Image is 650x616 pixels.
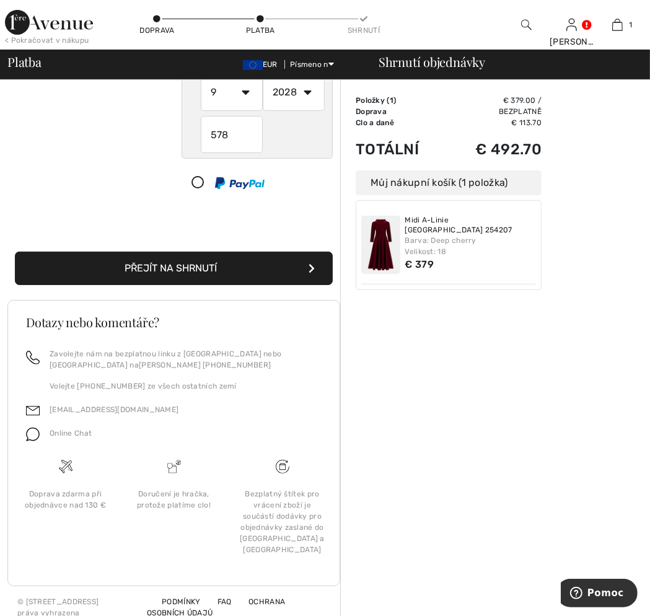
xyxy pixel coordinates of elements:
[201,116,263,153] input: CVD
[566,17,577,32] img: Moje informace
[139,361,271,369] a: [PERSON_NAME] [PHONE_NUMBER]
[595,17,639,32] a: 1
[5,10,93,35] img: 1ère Avenue
[356,96,393,105] font: Položky (
[566,19,577,30] a: Sign In
[50,381,322,392] p: Volejte [PHONE_NUMBER] ze všech ostatních zemí
[405,258,434,270] span: € 379
[167,460,181,473] img: Doručení je hračka, protože platíme clo!
[390,96,393,105] span: 1
[139,25,176,36] div: Doprava
[612,17,623,32] img: Moje taška
[243,60,283,69] span: EUR
[50,405,178,414] a: [EMAIL_ADDRESS][DOMAIN_NAME]
[50,350,281,369] font: Zavolejte nám na bezplatnou linku z [GEOGRAPHIC_DATA] nebo [GEOGRAPHIC_DATA] na
[147,597,200,606] a: Podmínky
[356,128,447,170] td: Totální
[629,19,632,30] span: 1
[356,95,447,106] td: )
[550,35,594,48] div: [PERSON_NAME]
[130,488,218,511] div: Doručení je hračka, protože platíme clo!
[26,404,40,418] img: E-mail
[290,60,328,69] font: Písmeno n
[7,56,42,68] span: Platba
[447,128,542,170] td: € 492.70
[405,235,537,257] div: Barva: Deep cherry Velikost: 18
[356,117,447,128] td: Clo a daně
[447,117,542,128] td: € 113.70
[356,106,447,117] td: Doprava
[203,597,232,606] a: FAQ
[26,428,40,441] img: povídat si
[26,351,40,364] img: zavolat
[26,316,322,328] h3: Dotazy nebo komentáře?
[356,170,542,195] div: Můj nákupní košík (1 položka)
[345,25,382,36] div: Shrnutí
[361,216,400,274] img: Midi A-Linie Šaty Styl 254207
[447,95,542,106] td: € 379.00 /
[21,488,110,511] div: Doprava zdarma při objednávce nad 130 €
[5,35,89,46] div: < Pokračovat v nákupu
[447,106,542,117] td: Bezplatně
[125,262,217,274] font: Přejít na shrnutí
[215,177,265,189] img: PayPal
[364,56,643,68] div: Shrnutí objednávky
[59,460,72,473] img: Doprava zdarma při objednávce nad &#8364; 130
[242,25,279,36] div: Platba
[238,488,327,555] div: Bezplatný štítek pro vrácení zboží je součástí dodávky pro objednávky zaslané do [GEOGRAPHIC_DATA...
[243,60,263,70] img: Euro
[15,252,333,285] button: Přejít na shrnutí
[521,17,532,32] img: Vyhledávání na webu
[405,216,537,235] a: Midi A-Linie [GEOGRAPHIC_DATA] 254207
[276,460,289,473] img: Doprava zdarma při objednávce nad &#8364; 130
[50,429,92,438] span: Online Chat
[561,579,638,610] iframe: Opens a widget where you can find more information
